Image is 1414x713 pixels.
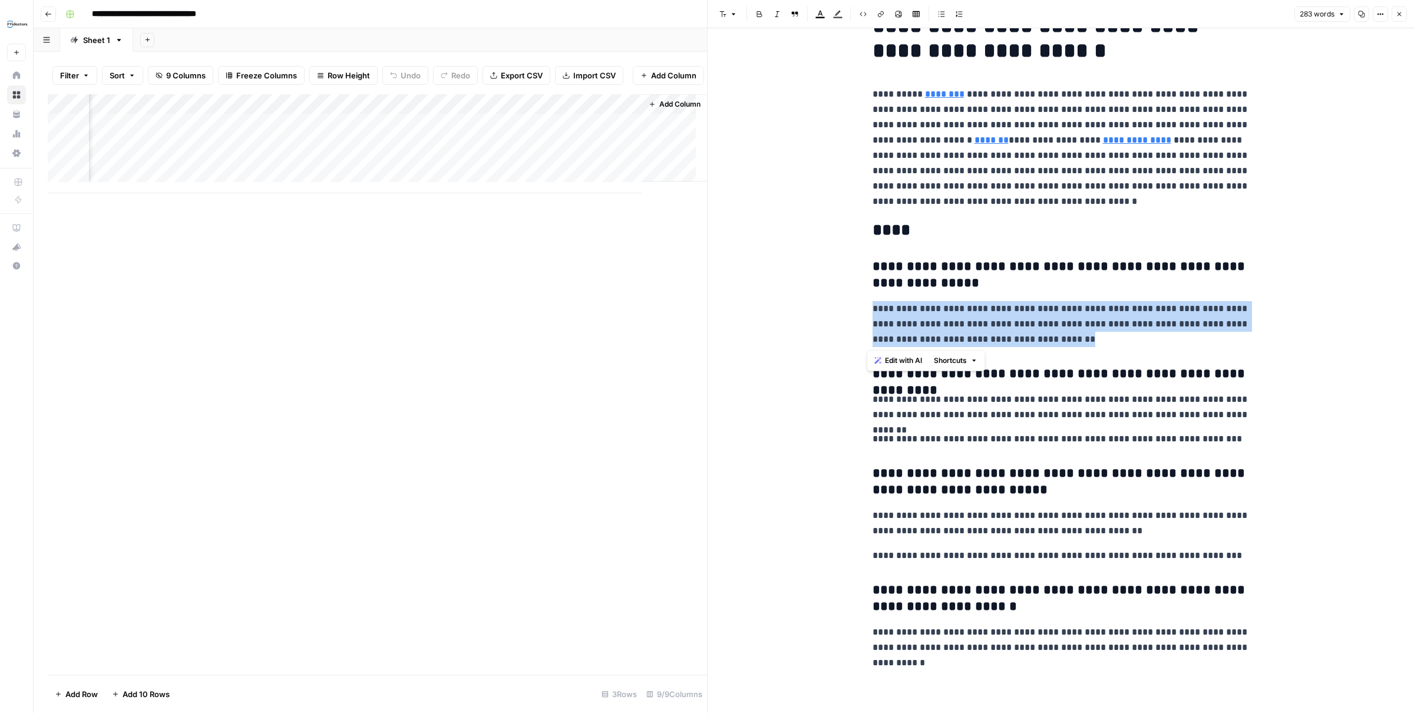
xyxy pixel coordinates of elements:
button: Filter [52,66,97,85]
a: Browse [7,85,26,104]
span: Export CSV [501,70,543,81]
a: AirOps Academy [7,219,26,237]
span: Redo [451,70,470,81]
button: Import CSV [555,66,623,85]
span: Freeze Columns [236,70,297,81]
button: Redo [433,66,478,85]
a: Home [7,66,26,85]
span: Row Height [328,70,370,81]
button: Add Row [48,685,105,704]
span: Sort [110,70,125,81]
button: Export CSV [483,66,550,85]
button: Freeze Columns [218,66,305,85]
span: Add Column [659,99,701,110]
span: Filter [60,70,79,81]
button: Shortcuts [929,353,982,368]
div: 3 Rows [597,685,642,704]
div: What's new? [8,238,25,256]
button: Undo [382,66,428,85]
span: 283 words [1300,9,1334,19]
button: Help + Support [7,256,26,275]
button: Sort [102,66,143,85]
span: Add Column [651,70,696,81]
button: Add Column [644,97,705,112]
a: Sheet 1 [60,28,133,52]
button: What's new? [7,237,26,256]
button: Edit with AI [870,353,927,368]
span: Edit with AI [885,355,922,366]
div: Sheet 1 [83,34,110,46]
div: 9/9 Columns [642,685,707,704]
span: Add Row [65,688,98,700]
button: Row Height [309,66,378,85]
button: Add Column [633,66,704,85]
span: Add 10 Rows [123,688,170,700]
button: Add 10 Rows [105,685,177,704]
span: 9 Columns [166,70,206,81]
span: Shortcuts [934,355,967,366]
span: Undo [401,70,421,81]
button: Workspace: FYidoctors [7,9,26,39]
button: 283 words [1294,6,1350,22]
a: Usage [7,124,26,143]
img: FYidoctors Logo [7,14,28,35]
a: Settings [7,144,26,163]
button: 9 Columns [148,66,213,85]
span: Import CSV [573,70,616,81]
a: Your Data [7,105,26,124]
